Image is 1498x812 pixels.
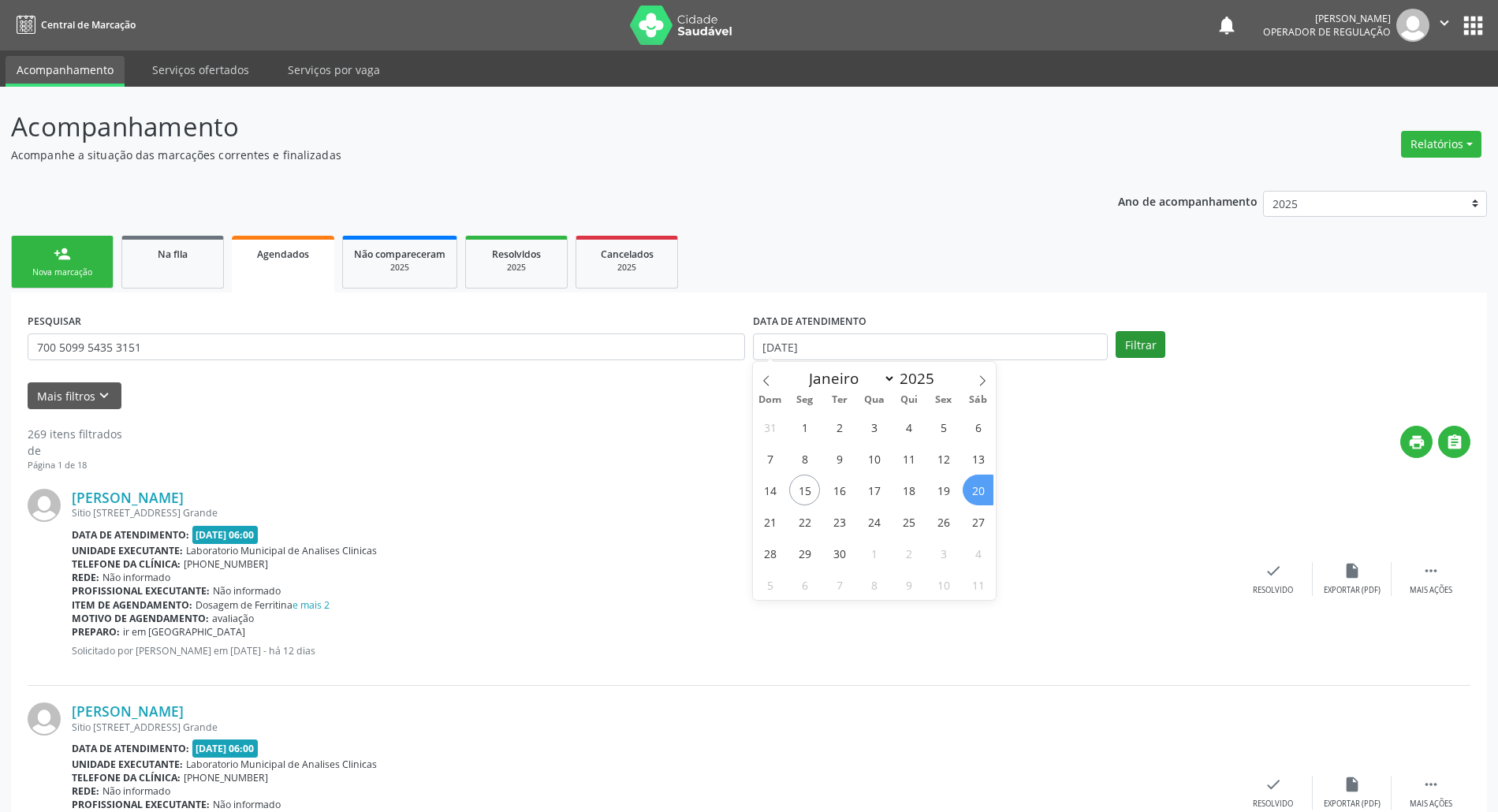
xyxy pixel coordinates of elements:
button: apps [1459,12,1487,39]
div: Nova marcação [23,266,102,278]
span: Dosagem de Ferritina [196,598,330,612]
span: Setembro 4, 2025 [893,412,924,442]
input: Year [896,368,948,389]
i: check [1265,562,1282,579]
span: Outubro 11, 2025 [963,569,993,600]
b: Rede: [72,784,99,798]
b: Telefone da clínica: [72,771,181,784]
span: [PHONE_NUMBER] [184,557,268,571]
span: Agosto 31, 2025 [755,412,785,442]
img: img [28,702,61,736]
span: Seg [788,395,822,405]
div: 269 itens filtrados [28,426,122,442]
span: Setembro 25, 2025 [893,506,924,537]
b: Motivo de agendamento: [72,612,209,625]
p: Ano de acompanhamento [1118,191,1258,210]
span: Outubro 7, 2025 [824,569,855,600]
span: [DATE] 06:00 [192,739,259,758]
span: Outubro 9, 2025 [893,569,924,600]
img: img [28,489,61,522]
span: Setembro 2, 2025 [824,412,855,442]
button:  [1438,426,1470,458]
div: Mais ações [1410,585,1452,596]
span: Outubro 8, 2025 [859,569,889,600]
button: print [1400,426,1433,458]
span: Setembro 8, 2025 [789,443,820,474]
i:  [1422,776,1440,793]
div: Página 1 de 18 [28,459,122,472]
a: e mais 2 [293,598,330,612]
i: keyboard_arrow_down [95,387,113,404]
span: Setembro 12, 2025 [928,443,959,474]
span: Setembro 17, 2025 [859,475,889,505]
span: Setembro 19, 2025 [928,475,959,505]
span: Na fila [158,248,188,261]
span: Setembro 13, 2025 [963,443,993,474]
div: Exportar (PDF) [1324,585,1381,596]
i: print [1408,434,1425,451]
span: Setembro 16, 2025 [824,475,855,505]
span: Setembro 29, 2025 [789,538,820,568]
span: Resolvidos [492,248,541,261]
span: Cancelados [601,248,654,261]
span: Central de Marcação [41,18,136,32]
span: Setembro 10, 2025 [859,443,889,474]
div: person_add [54,245,71,263]
label: PESQUISAR [28,309,81,333]
b: Data de atendimento: [72,528,189,542]
div: Exportar (PDF) [1324,799,1381,810]
span: Setembro 6, 2025 [963,412,993,442]
div: [PERSON_NAME] [1263,12,1391,25]
b: Telefone da clínica: [72,557,181,571]
span: Qui [892,395,926,405]
span: Setembro 9, 2025 [824,443,855,474]
span: Outubro 5, 2025 [755,569,785,600]
span: Setembro 22, 2025 [789,506,820,537]
span: Outubro 1, 2025 [859,538,889,568]
i:  [1422,562,1440,579]
span: Operador de regulação [1263,25,1391,39]
span: ir em [GEOGRAPHIC_DATA] [123,625,245,639]
span: Outubro 4, 2025 [963,538,993,568]
span: Sáb [961,395,996,405]
span: Setembro 28, 2025 [755,538,785,568]
span: [PHONE_NUMBER] [184,771,268,784]
a: Central de Marcação [11,12,136,38]
span: Outubro 6, 2025 [789,569,820,600]
img: img [1396,9,1429,42]
b: Rede: [72,571,99,584]
span: Ter [822,395,857,405]
input: Nome, CNS [28,333,745,360]
span: Outubro 2, 2025 [893,538,924,568]
span: Setembro 5, 2025 [928,412,959,442]
span: Sex [926,395,961,405]
span: Setembro 18, 2025 [893,475,924,505]
span: Setembro 27, 2025 [963,506,993,537]
a: [PERSON_NAME] [72,489,184,506]
span: Não informado [102,784,170,798]
div: 2025 [477,262,556,274]
i:  [1436,14,1453,32]
button:  [1429,9,1459,42]
a: Serviços ofertados [141,56,260,84]
span: Não informado [213,584,281,598]
span: Setembro 3, 2025 [859,412,889,442]
span: Setembro 1, 2025 [789,412,820,442]
div: de [28,442,122,459]
span: Não compareceram [354,248,445,261]
span: [DATE] 06:00 [192,526,259,544]
button: Filtrar [1116,331,1165,358]
a: Serviços por vaga [277,56,391,84]
input: Selecione um intervalo [753,333,1108,360]
span: Setembro 26, 2025 [928,506,959,537]
span: avaliação [212,612,254,625]
span: Dom [753,395,788,405]
span: Setembro 20, 2025 [963,475,993,505]
p: Acompanhe a situação das marcações correntes e finalizadas [11,147,1044,163]
div: 2025 [354,262,445,274]
span: Outubro 3, 2025 [928,538,959,568]
span: Setembro 21, 2025 [755,506,785,537]
span: Não informado [102,571,170,584]
div: Resolvido [1253,585,1293,596]
div: Mais ações [1410,799,1452,810]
